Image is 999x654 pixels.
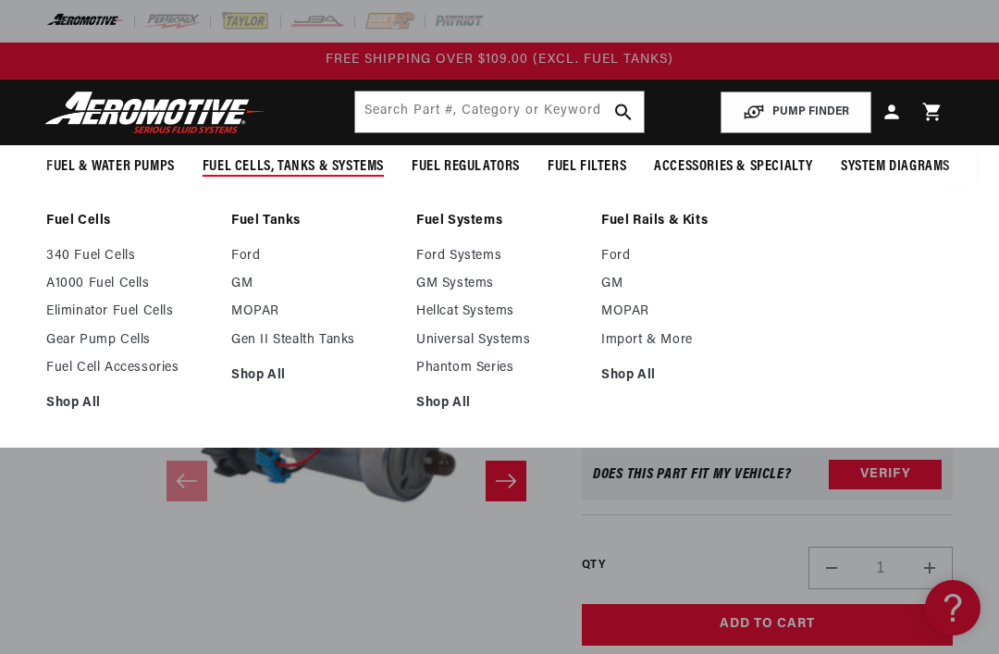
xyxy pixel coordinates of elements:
span: Fuel Regulators [412,157,520,177]
span: Fuel Cells, Tanks & Systems [203,157,384,177]
button: Add to Cart [582,604,953,646]
span: Accessories & Specialty [654,157,813,177]
span: System Diagrams [841,157,950,177]
a: GM [231,276,398,292]
summary: Accessories & Specialty [640,145,827,189]
a: Fuel Rails & Kits [601,213,768,229]
a: Eliminator Fuel Cells [46,303,213,320]
div: Does This part fit My vehicle? [593,467,792,482]
a: Fuel Cells [46,213,213,229]
a: MOPAR [231,303,398,320]
a: MOPAR [601,303,768,320]
a: Shop All [601,367,768,384]
a: Phantom Series [416,360,583,376]
label: QTY [582,558,605,574]
summary: Fuel & Water Pumps [32,145,189,189]
a: Fuel Cell Accessories [46,360,213,376]
button: search button [603,92,644,132]
button: Slide right [486,461,526,501]
input: Search by Part Number, Category or Keyword [355,92,643,132]
span: Fuel Filters [548,157,626,177]
a: Fuel Tanks [231,213,398,229]
a: Shop All [231,367,398,384]
a: Shop All [416,395,583,412]
button: Slide left [166,461,207,501]
a: Ford [601,248,768,265]
a: Gen II Stealth Tanks [231,332,398,349]
summary: Fuel Cells, Tanks & Systems [189,145,398,189]
a: 340 Fuel Cells [46,248,213,265]
button: Verify [829,460,942,489]
a: Fuel Systems [416,213,583,229]
img: Aeromotive [40,91,271,134]
button: PUMP FINDER [721,92,871,133]
a: Gear Pump Cells [46,332,213,349]
a: Shop All [46,395,213,412]
a: Import & More [601,332,768,349]
summary: Fuel Filters [534,145,640,189]
span: Fuel & Water Pumps [46,157,175,177]
span: FREE SHIPPING OVER $109.00 (EXCL. FUEL TANKS) [326,53,673,67]
a: Hellcat Systems [416,303,583,320]
a: GM [601,276,768,292]
a: Ford [231,248,398,265]
a: GM Systems [416,276,583,292]
a: Universal Systems [416,332,583,349]
summary: System Diagrams [827,145,964,189]
a: A1000 Fuel Cells [46,276,213,292]
summary: Fuel Regulators [398,145,534,189]
a: Ford Systems [416,248,583,265]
